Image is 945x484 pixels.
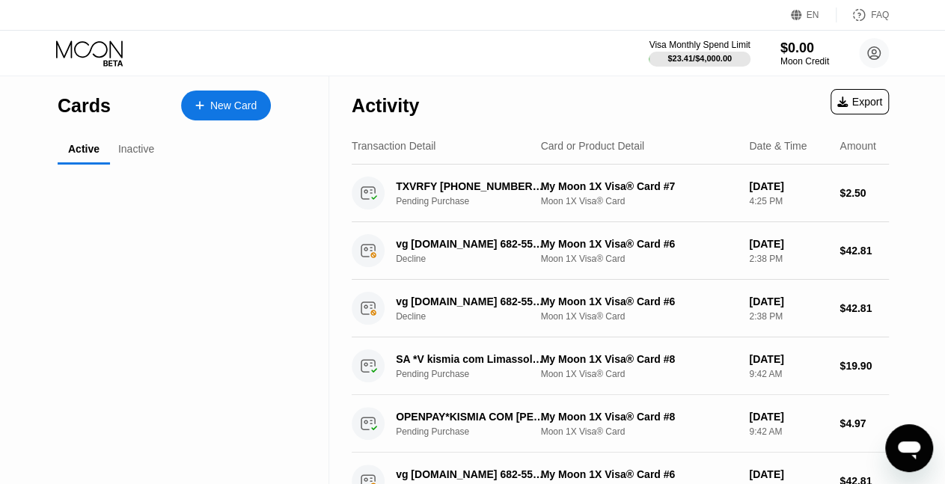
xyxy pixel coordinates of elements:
div: [DATE] [749,180,828,192]
div: New Card [181,91,271,120]
div: vg [DOMAIN_NAME] 682-5519079 US [396,468,544,480]
div: Card or Product Detail [540,140,644,152]
div: $4.97 [840,417,889,429]
div: My Moon 1X Visa® Card #6 [540,468,737,480]
div: 9:42 AM [749,369,828,379]
div: vg [DOMAIN_NAME] 682-5519079 US [396,295,544,307]
div: Pending Purchase [396,369,555,379]
div: Pending Purchase [396,426,555,437]
div: $2.50 [840,187,889,199]
div: 2:38 PM [749,254,828,264]
div: Moon Credit [780,56,829,67]
div: New Card [210,99,257,112]
div: vg [DOMAIN_NAME] 682-5519079 USDeclineMy Moon 1X Visa® Card #6Moon 1X Visa® Card[DATE]2:38 PM$42.81 [352,222,889,280]
div: Inactive [118,143,154,155]
div: Export [831,89,889,114]
iframe: Button to launch messaging window [885,424,933,472]
div: $0.00 [780,40,829,56]
div: My Moon 1X Visa® Card #8 [540,411,737,423]
div: [DATE] [749,353,828,365]
div: EN [807,10,819,20]
div: Active [68,143,100,155]
div: Pending Purchase [396,196,555,206]
div: 9:42 AM [749,426,828,437]
div: [DATE] [749,238,828,250]
div: 4:25 PM [749,196,828,206]
div: EN [791,7,837,22]
div: Export [837,96,882,108]
div: TXVRFY [PHONE_NUMBER] USPending PurchaseMy Moon 1X Visa® Card #7Moon 1X Visa® Card[DATE]4:25 PM$2.50 [352,165,889,222]
div: [DATE] [749,411,828,423]
div: vg [DOMAIN_NAME] 682-5519079 USDeclineMy Moon 1X Visa® Card #6Moon 1X Visa® Card[DATE]2:38 PM$42.81 [352,280,889,337]
div: Decline [396,311,555,322]
div: Transaction Detail [352,140,435,152]
div: $23.41 / $4,000.00 [667,54,732,63]
div: $42.81 [840,302,889,314]
div: SA *V kismia com Limassol CYPending PurchaseMy Moon 1X Visa® Card #8Moon 1X Visa® Card[DATE]9:42 ... [352,337,889,395]
div: Moon 1X Visa® Card [540,254,737,264]
div: $0.00Moon Credit [780,40,829,67]
div: My Moon 1X Visa® Card #6 [540,238,737,250]
div: 2:38 PM [749,311,828,322]
div: Moon 1X Visa® Card [540,196,737,206]
div: FAQ [837,7,889,22]
div: Date & Time [749,140,807,152]
div: TXVRFY [PHONE_NUMBER] US [396,180,544,192]
div: Moon 1X Visa® Card [540,369,737,379]
div: My Moon 1X Visa® Card #8 [540,353,737,365]
div: My Moon 1X Visa® Card #6 [540,295,737,307]
div: Moon 1X Visa® Card [540,311,737,322]
div: vg [DOMAIN_NAME] 682-5519079 US [396,238,544,250]
div: Moon 1X Visa® Card [540,426,737,437]
div: SA *V kismia com Limassol CY [396,353,544,365]
div: $19.90 [840,360,889,372]
div: Amount [840,140,875,152]
div: Activity [352,95,419,117]
div: [DATE] [749,295,828,307]
div: Visa Monthly Spend Limit [649,40,750,50]
div: Cards [58,95,111,117]
div: My Moon 1X Visa® Card #7 [540,180,737,192]
div: OPENPAY*KISMIA COM [PERSON_NAME] MXPending PurchaseMy Moon 1X Visa® Card #8Moon 1X Visa® Card[DAT... [352,395,889,453]
div: $42.81 [840,245,889,257]
div: Decline [396,254,555,264]
div: [DATE] [749,468,828,480]
div: FAQ [871,10,889,20]
div: OPENPAY*KISMIA COM [PERSON_NAME] MX [396,411,544,423]
div: Visa Monthly Spend Limit$23.41/$4,000.00 [649,40,750,67]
